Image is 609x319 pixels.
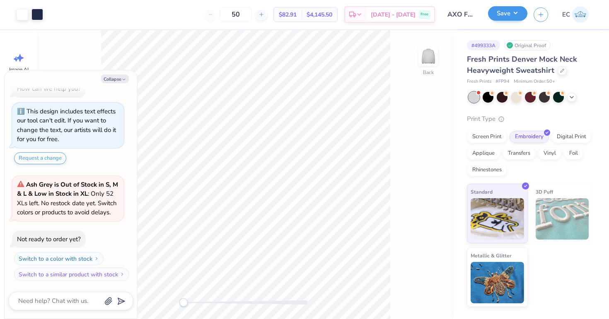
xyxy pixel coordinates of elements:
div: Not ready to order yet? [17,235,81,243]
a: EC [558,6,592,23]
input: Untitled Design [441,6,482,23]
img: Emma Cramond [572,6,589,23]
div: Embroidery [510,131,549,143]
span: Metallic & Glitter [471,251,512,260]
span: EC [562,10,570,19]
span: # FP94 [495,78,510,85]
button: Save [488,6,527,21]
div: Rhinestones [467,164,507,176]
span: Standard [471,187,493,196]
span: Free [420,12,428,17]
button: Request a change [14,152,66,164]
button: Switch to a similar product with stock [14,268,129,281]
span: [DATE] - [DATE] [371,10,416,19]
button: Switch to a color with stock [14,252,104,265]
div: Vinyl [538,147,561,160]
span: Fresh Prints [467,78,491,85]
img: Switch to a color with stock [94,256,99,261]
div: Screen Print [467,131,507,143]
strong: Ash Grey is Out of Stock in S, M & L & Low in Stock in XL [17,180,118,198]
div: # 499333A [467,40,500,50]
span: 3D Puff [536,187,553,196]
img: Metallic & Glitter [471,262,524,303]
span: Image AI [9,66,29,73]
div: How can we help you? [17,84,81,93]
div: Print Type [467,114,592,124]
input: – – [220,7,252,22]
span: Minimum Order: 50 + [514,78,555,85]
span: $4,145.50 [307,10,332,19]
div: Accessibility label [179,298,188,307]
span: $82.91 [279,10,297,19]
div: This design includes text effects our tool can't edit. If you want to change the text, our artist... [17,107,116,144]
img: Back [420,48,437,65]
img: Switch to a similar product with stock [120,272,125,277]
span: : Only 52 XLs left. No restock date yet. Switch colors or products to avoid delays. [17,180,118,217]
span: Fresh Prints Denver Mock Neck Heavyweight Sweatshirt [467,54,577,75]
img: Standard [471,198,524,240]
div: Back [423,69,434,76]
div: Original Proof [504,40,551,50]
img: 3D Puff [536,198,589,240]
div: Transfers [503,147,536,160]
div: Digital Print [551,131,592,143]
button: Collapse [101,74,129,83]
div: Foil [564,147,583,160]
div: Applique [467,147,500,160]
